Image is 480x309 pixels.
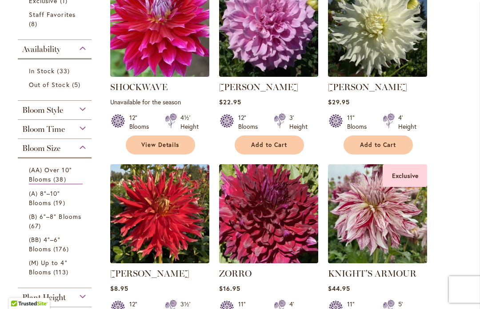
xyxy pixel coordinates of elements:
span: $29.95 [328,98,350,106]
a: [PERSON_NAME] [110,268,189,279]
a: Walter Hardisty [328,70,427,79]
img: Zorro [219,164,318,263]
span: Out of Stock [29,80,70,89]
a: (B) 6"–8" Blooms 67 [29,212,83,230]
span: Bloom Size [22,143,60,153]
a: Wildman [110,257,209,265]
a: Out of Stock 5 [29,80,83,89]
a: View Details [126,135,195,154]
a: In Stock 33 [29,66,83,75]
span: Plant Height [22,293,66,302]
iframe: Launch Accessibility Center [7,277,32,302]
span: Add to Cart [360,141,396,149]
a: (BB) 4"–6" Blooms 176 [29,235,83,254]
span: 8 [29,19,40,28]
span: Bloom Style [22,105,63,115]
div: 4' Height [398,113,416,131]
span: (A) 8"–10" Blooms [29,189,60,207]
span: 67 [29,221,43,230]
span: 176 [53,244,71,254]
span: 38 [53,174,68,184]
a: (AA) Over 10" Blooms 38 [29,165,83,184]
span: Staff Favorites [29,10,76,19]
span: $44.95 [328,284,350,293]
a: Zorro [219,257,318,265]
a: ZORRO [219,268,252,279]
p: Unavailable for the season [110,98,209,106]
span: $8.95 [110,284,128,293]
span: 19 [53,198,67,207]
span: $16.95 [219,284,240,293]
a: KNIGHT'S ARMOUR [328,268,416,279]
span: (AA) Over 10" Blooms [29,166,72,183]
button: Add to Cart [344,135,413,154]
span: 5 [72,80,83,89]
a: SHOCKWAVE [110,82,168,92]
span: In Stock [29,67,55,75]
a: (M) Up to 4" Blooms 113 [29,258,83,277]
span: $22.95 [219,98,241,106]
a: KNIGHTS ARMOUR Exclusive [328,257,427,265]
span: Bloom Time [22,124,65,134]
span: 113 [53,267,70,277]
span: Availability [22,44,60,54]
div: 11" Blooms [347,113,372,131]
a: Shockwave [110,70,209,79]
a: Vera Seyfang [219,70,318,79]
span: View Details [141,141,180,149]
div: 3' Height [289,113,308,131]
a: [PERSON_NAME] [219,82,298,92]
img: KNIGHTS ARMOUR [328,164,427,263]
span: (BB) 4"–6" Blooms [29,235,61,253]
img: Wildman [110,164,209,263]
span: Add to Cart [251,141,288,149]
div: 12" Blooms [238,113,263,131]
span: 33 [57,66,72,75]
button: Add to Cart [235,135,304,154]
div: Exclusive [383,164,427,187]
a: (A) 8"–10" Blooms 19 [29,189,83,207]
span: (M) Up to 4" Blooms [29,258,68,276]
span: (B) 6"–8" Blooms [29,212,81,221]
div: 4½' Height [180,113,199,131]
a: [PERSON_NAME] [328,82,407,92]
a: Staff Favorites [29,10,83,28]
div: 12" Blooms [129,113,154,131]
